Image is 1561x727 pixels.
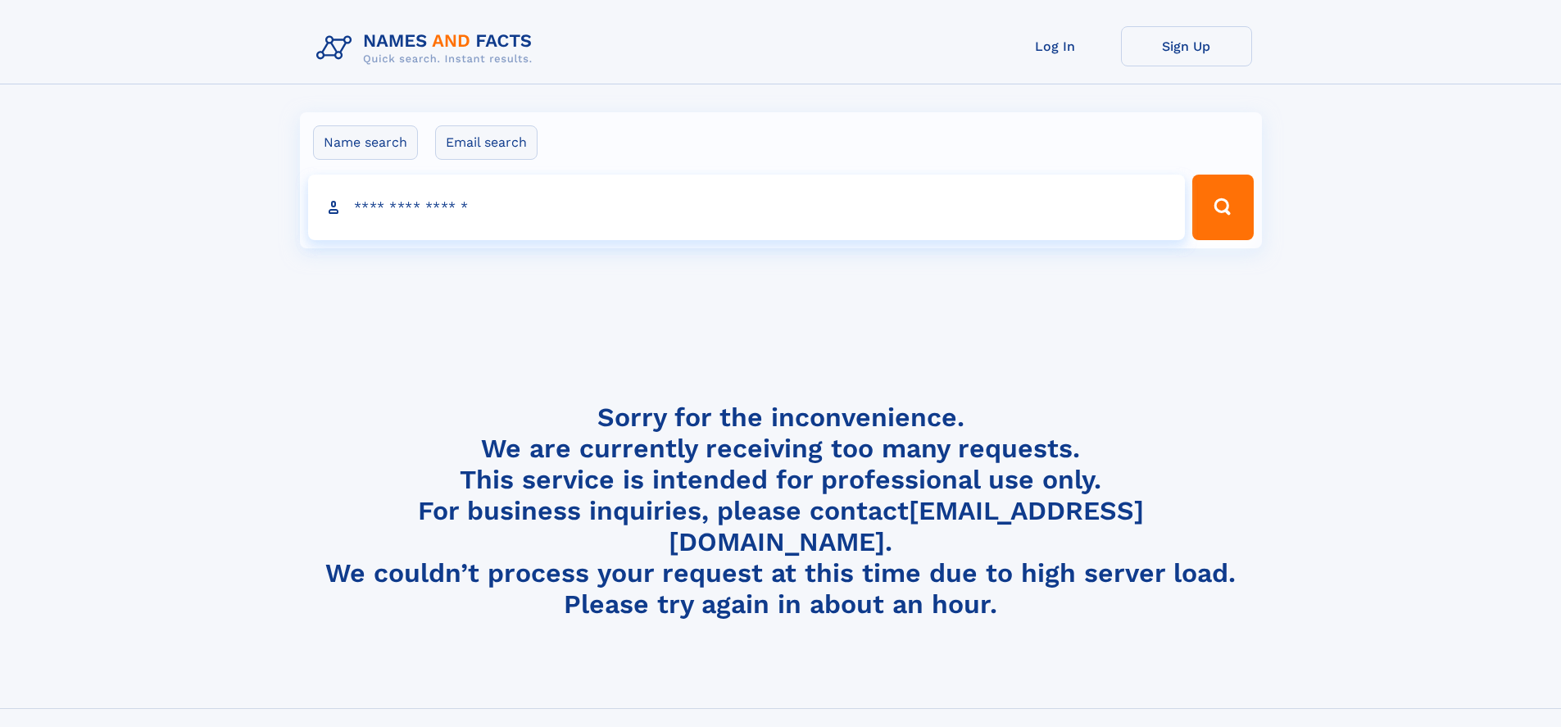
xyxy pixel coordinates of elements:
[308,175,1186,240] input: search input
[990,26,1121,66] a: Log In
[435,125,538,160] label: Email search
[669,495,1144,557] a: [EMAIL_ADDRESS][DOMAIN_NAME]
[313,125,418,160] label: Name search
[310,402,1252,620] h4: Sorry for the inconvenience. We are currently receiving too many requests. This service is intend...
[1121,26,1252,66] a: Sign Up
[1192,175,1253,240] button: Search Button
[310,26,546,70] img: Logo Names and Facts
